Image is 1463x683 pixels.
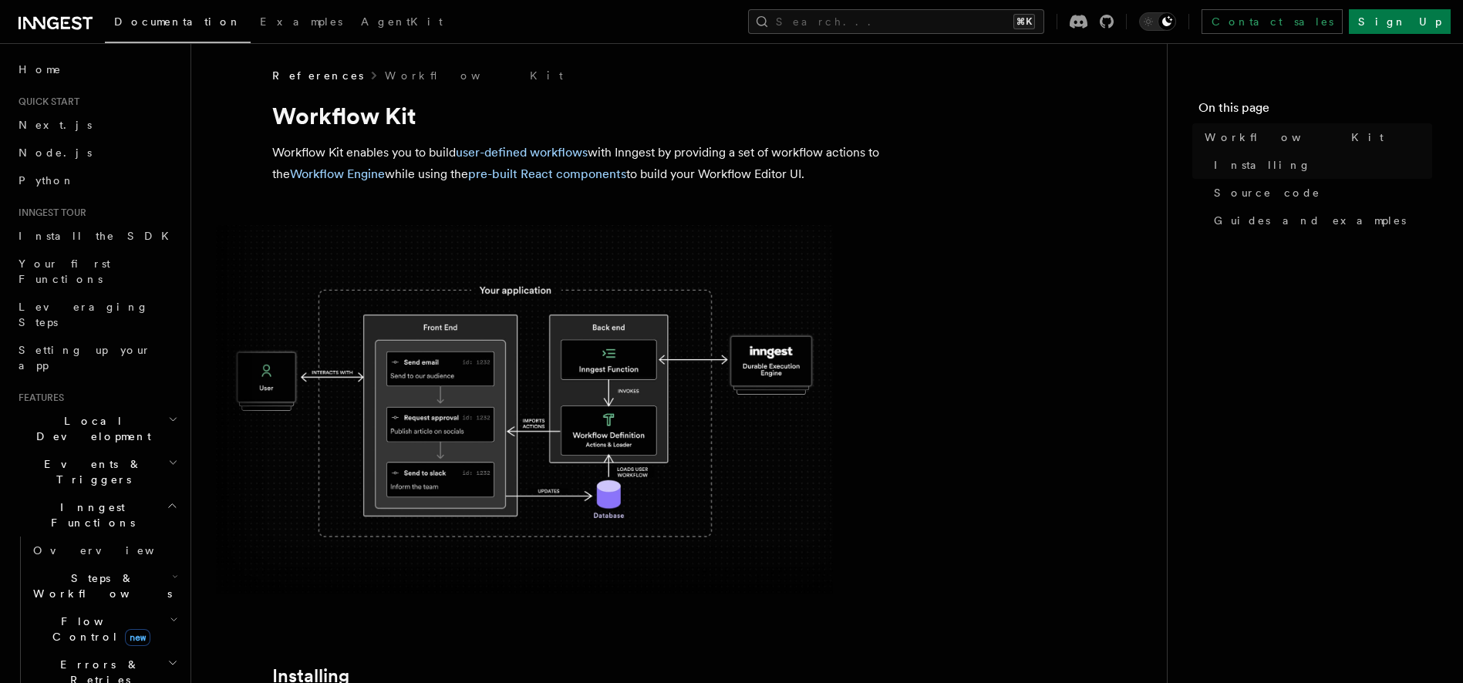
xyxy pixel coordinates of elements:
span: Quick start [12,96,79,108]
span: Events & Triggers [12,456,168,487]
span: Install the SDK [19,230,178,242]
a: user-defined workflows [456,145,588,160]
h4: On this page [1198,99,1432,123]
a: Next.js [12,111,181,139]
span: Node.js [19,146,92,159]
a: Source code [1208,179,1432,207]
a: AgentKit [352,5,452,42]
a: Examples [251,5,352,42]
span: References [272,68,363,83]
button: Local Development [12,407,181,450]
a: Install the SDK [12,222,181,250]
span: Home [19,62,62,77]
kbd: ⌘K [1013,14,1035,29]
a: Workflow Engine [290,167,385,181]
span: Leveraging Steps [19,301,149,328]
span: Inngest Functions [12,500,167,530]
a: Workflow Kit [1198,123,1432,151]
span: Local Development [12,413,168,444]
span: Inngest tour [12,207,86,219]
img: The Workflow Kit provides a Workflow Engine to compose workflow actions on the back end and a set... [216,225,833,594]
span: Installing [1214,157,1311,173]
a: Your first Functions [12,250,181,293]
button: Steps & Workflows [27,564,181,607]
a: Contact sales [1202,9,1343,34]
a: Leveraging Steps [12,293,181,336]
span: AgentKit [361,15,443,28]
span: Next.js [19,119,92,131]
button: Toggle dark mode [1139,12,1176,31]
button: Events & Triggers [12,450,181,493]
a: Setting up your app [12,336,181,379]
span: Features [12,392,64,404]
a: Node.js [12,139,181,167]
span: Guides and examples [1214,213,1406,228]
button: Search...⌘K [748,9,1044,34]
h1: Workflow Kit [272,102,889,130]
a: pre-built React components [468,167,626,181]
span: Examples [260,15,342,28]
button: Flow Controlnew [27,607,181,651]
span: Your first Functions [19,257,110,285]
a: Overview [27,537,181,564]
span: Python [19,174,75,187]
a: Guides and examples [1208,207,1432,234]
span: Documentation [114,15,241,28]
p: Workflow Kit enables you to build with Inngest by providing a set of workflow actions to the whil... [272,142,889,185]
span: Setting up your app [19,344,151,372]
a: Python [12,167,181,194]
span: new [125,629,150,646]
a: Home [12,56,181,83]
span: Overview [33,544,192,557]
a: Installing [1208,151,1432,179]
a: Workflow Kit [385,68,563,83]
button: Inngest Functions [12,493,181,537]
a: Sign Up [1349,9,1451,34]
span: Flow Control [27,614,170,644]
a: Documentation [105,5,251,43]
span: Source code [1214,185,1320,200]
span: Workflow Kit [1205,130,1384,145]
span: Steps & Workflows [27,570,172,601]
